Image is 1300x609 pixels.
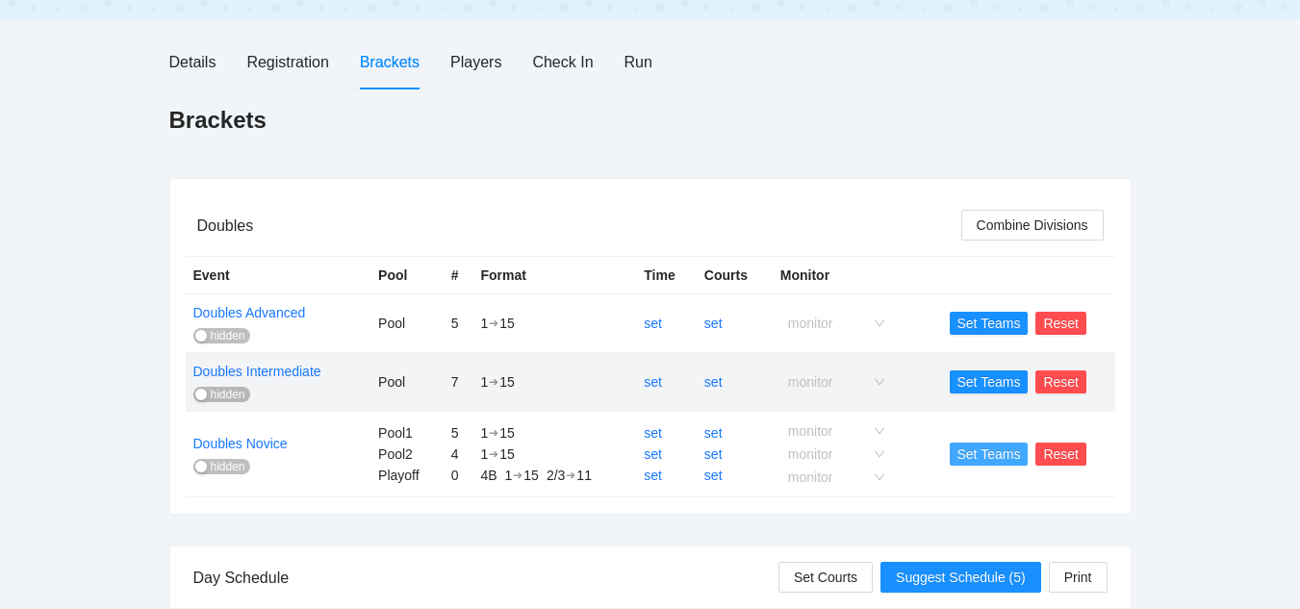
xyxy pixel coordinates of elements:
[480,444,488,465] div: 1
[489,425,498,441] div: ➔
[644,446,662,462] a: set
[547,465,565,486] div: 2/3
[360,50,420,74] div: Brackets
[778,562,873,593] button: Set Courts
[451,422,466,444] div: 5
[644,374,662,390] a: set
[193,436,288,451] a: Doubles Novice
[950,443,1029,466] button: Set Teams
[451,465,466,486] div: 0
[499,422,515,444] div: 15
[950,370,1029,393] button: Set Teams
[644,468,662,483] a: set
[378,313,436,334] div: Pool
[489,316,498,331] div: ➔
[480,313,488,334] div: 1
[644,425,662,441] a: set
[197,198,961,253] div: Doubles
[625,50,652,74] div: Run
[451,444,466,465] div: 4
[794,567,857,588] span: Set Courts
[644,316,662,331] a: set
[704,468,723,483] a: set
[961,210,1104,241] button: Combine Divisions
[193,364,321,379] a: Doubles Intermediate
[499,371,515,393] div: 15
[566,468,575,483] div: ➔
[880,562,1041,593] button: Suggest Schedule (5)
[1049,562,1108,593] button: Print
[193,265,364,286] div: Event
[378,465,436,486] div: Playoff
[704,446,723,462] a: set
[505,465,513,486] div: 1
[211,328,245,343] span: hidden
[451,313,466,334] div: 5
[489,374,498,390] div: ➔
[489,446,498,462] div: ➔
[169,105,267,136] h1: Brackets
[704,316,723,331] a: set
[451,265,466,286] div: #
[378,422,436,444] div: Pool1
[378,371,436,393] div: Pool
[1035,443,1086,466] button: Reset
[480,265,628,286] div: Format
[480,422,488,444] div: 1
[977,215,1088,236] span: Combine Divisions
[480,371,488,393] div: 1
[451,371,466,393] div: 7
[704,425,723,441] a: set
[499,444,515,465] div: 15
[246,50,328,74] div: Registration
[1035,312,1086,335] button: Reset
[644,265,689,286] div: Time
[193,305,306,320] a: Doubles Advanced
[378,444,436,465] div: Pool2
[169,50,217,74] div: Details
[1064,567,1092,588] span: Print
[704,265,765,286] div: Courts
[499,313,515,334] div: 15
[211,387,245,402] span: hidden
[450,50,501,74] div: Players
[950,312,1029,335] button: Set Teams
[957,313,1021,334] span: Set Teams
[378,265,436,286] div: Pool
[1043,444,1079,465] span: Reset
[957,371,1021,393] span: Set Teams
[1043,371,1079,393] span: Reset
[211,459,245,474] span: hidden
[532,50,593,74] div: Check In
[1043,313,1079,334] span: Reset
[523,465,539,486] div: 15
[513,468,523,483] div: ➔
[704,374,723,390] a: set
[957,444,1021,465] span: Set Teams
[896,567,1026,588] span: Suggest Schedule (5)
[576,465,592,486] div: 11
[780,265,934,286] div: Monitor
[193,550,778,605] div: Day Schedule
[1035,370,1086,393] button: Reset
[480,465,497,486] div: 4B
